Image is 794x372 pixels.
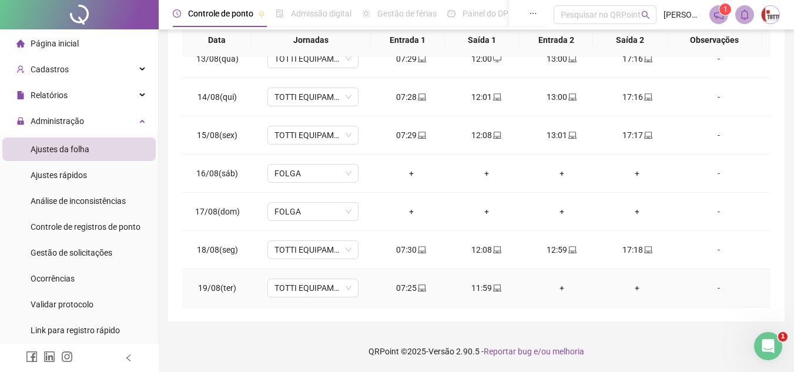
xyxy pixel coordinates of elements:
[182,24,252,56] th: Data
[458,91,515,103] div: 12:01
[492,131,501,139] span: laptop
[762,6,779,24] img: 46049
[643,246,652,254] span: laptop
[274,88,351,106] span: TOTTI EQUIPAMENTOS
[196,54,239,63] span: 13/08(qua)
[447,9,455,18] span: dashboard
[198,283,236,293] span: 19/08(ter)
[609,52,665,65] div: 17:16
[534,167,590,180] div: +
[458,243,515,256] div: 12:08
[276,9,284,18] span: file-done
[567,55,577,63] span: laptop
[754,332,782,360] iframe: Intercom live chat
[31,170,87,180] span: Ajustes rápidos
[593,24,667,56] th: Saída 2
[31,326,120,335] span: Link para registro rápido
[417,246,426,254] span: laptop
[383,205,440,218] div: +
[567,131,577,139] span: laptop
[723,5,728,14] span: 1
[719,4,731,15] sup: 1
[274,165,351,182] span: FOLGA
[684,129,753,142] div: -
[417,131,426,139] span: laptop
[534,205,590,218] div: +
[371,24,445,56] th: Entrada 1
[383,129,440,142] div: 07:29
[567,246,577,254] span: laptop
[31,196,126,206] span: Análise de inconsistências
[534,243,590,256] div: 12:59
[16,39,25,48] span: home
[484,347,584,356] span: Reportar bug e/ou melhoria
[609,243,665,256] div: 17:18
[534,129,590,142] div: 13:01
[458,129,515,142] div: 12:08
[383,243,440,256] div: 07:30
[31,91,68,100] span: Relatórios
[519,24,593,56] th: Entrada 2
[458,281,515,294] div: 11:59
[31,274,75,283] span: Ocorrências
[383,167,440,180] div: +
[458,52,515,65] div: 12:00
[377,9,437,18] span: Gestão de férias
[31,222,140,232] span: Controle de registros de ponto
[417,55,426,63] span: laptop
[684,205,753,218] div: -
[31,248,112,257] span: Gestão de solicitações
[492,55,501,63] span: desktop
[534,281,590,294] div: +
[173,9,181,18] span: clock-circle
[159,331,794,372] footer: QRPoint © 2025 - 2.90.5 -
[274,279,351,297] span: TOTTI EQUIPAMENTOS
[125,354,133,362] span: left
[197,92,237,102] span: 14/08(qui)
[609,91,665,103] div: 17:16
[383,91,440,103] div: 07:28
[664,8,702,21] span: [PERSON_NAME]
[684,281,753,294] div: -
[31,300,93,309] span: Validar protocolo
[567,93,577,101] span: laptop
[61,351,73,363] span: instagram
[274,241,351,259] span: TOTTI EQUIPAMENTOS
[196,169,238,178] span: 16/08(sáb)
[31,116,84,126] span: Administração
[492,246,501,254] span: laptop
[197,245,238,254] span: 18/08(seg)
[26,351,38,363] span: facebook
[684,167,753,180] div: -
[534,52,590,65] div: 13:00
[643,93,652,101] span: laptop
[16,65,25,73] span: user-add
[274,203,351,220] span: FOLGA
[445,24,519,56] th: Saída 1
[458,205,515,218] div: +
[534,91,590,103] div: 13:00
[609,129,665,142] div: 17:17
[609,281,665,294] div: +
[641,11,650,19] span: search
[31,39,79,48] span: Página inicial
[643,131,652,139] span: laptop
[684,243,753,256] div: -
[739,9,750,20] span: bell
[195,207,240,216] span: 17/08(dom)
[677,33,752,46] span: Observações
[417,284,426,292] span: laptop
[417,93,426,101] span: laptop
[16,117,25,125] span: lock
[31,145,89,154] span: Ajustes da folha
[383,52,440,65] div: 07:29
[492,93,501,101] span: laptop
[458,167,515,180] div: +
[43,351,55,363] span: linkedin
[529,9,537,18] span: ellipsis
[31,65,69,74] span: Cadastros
[668,24,762,56] th: Observações
[383,281,440,294] div: 07:25
[362,9,370,18] span: sun
[252,24,371,56] th: Jornadas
